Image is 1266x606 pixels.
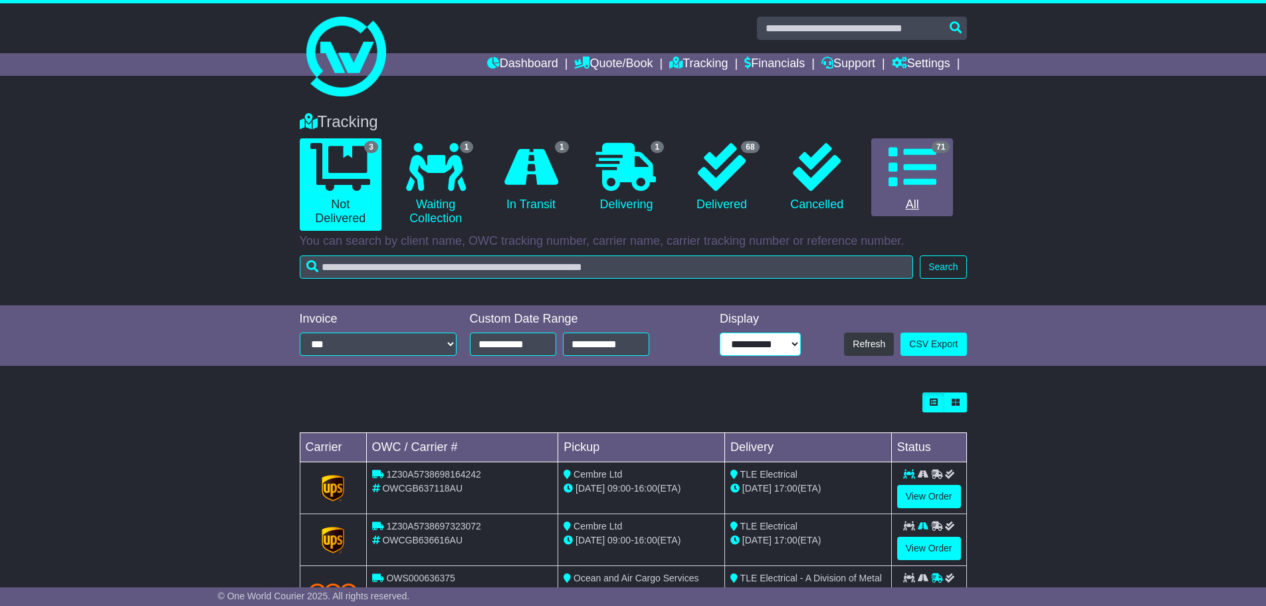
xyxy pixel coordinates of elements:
[300,234,967,249] p: You can search by client name, OWC tracking number, carrier name, carrier tracking number or refe...
[300,433,366,462] td: Carrier
[844,333,894,356] button: Refresh
[470,312,683,327] div: Custom Date Range
[300,138,381,231] a: 3 Not Delivered
[574,53,653,76] a: Quote/Book
[308,583,358,601] img: TNT_Domestic.png
[576,535,605,545] span: [DATE]
[564,533,719,547] div: - (ETA)
[564,585,719,599] div: - (ETA)
[742,535,772,545] span: [DATE]
[382,535,463,545] span: OWCGB636616AU
[720,312,801,327] div: Display
[634,535,657,545] span: 16:00
[607,535,631,545] span: 09:00
[774,535,797,545] span: 17:00
[395,138,476,231] a: 1 Waiting Collection
[585,138,667,217] a: 1 Delivering
[774,483,797,494] span: 17:00
[740,469,797,480] span: TLE Electrical
[897,485,961,508] a: View Order
[741,141,759,153] span: 68
[920,255,966,279] button: Search
[322,527,344,553] img: GetCarrierServiceLogo
[821,53,875,76] a: Support
[651,141,665,153] span: 1
[607,483,631,494] span: 09:00
[386,573,455,583] span: OWS000636375
[744,53,805,76] a: Financials
[576,483,605,494] span: [DATE]
[574,521,622,531] span: Cembre Ltd
[742,483,772,494] span: [DATE]
[669,53,728,76] a: Tracking
[897,537,961,560] a: View Order
[487,53,558,76] a: Dashboard
[555,141,569,153] span: 1
[460,141,474,153] span: 1
[892,53,950,76] a: Settings
[776,138,858,217] a: Cancelled
[386,469,480,480] span: 1Z30A5738698164242
[382,483,463,494] span: OWCGB637118AU
[300,312,457,327] div: Invoice
[730,573,882,597] span: TLE Electrical - A Division of Metal Manufactures Pty Limited
[574,469,622,480] span: Cembre Ltd
[681,138,762,217] a: 68 Delivered
[564,482,719,496] div: - (ETA)
[740,521,797,531] span: TLE Electrical
[574,573,698,583] span: Ocean and Air Cargo Services
[490,138,572,217] a: 1 In Transit
[558,433,725,462] td: Pickup
[322,475,344,502] img: GetCarrierServiceLogo
[900,333,966,356] a: CSV Export
[386,521,480,531] span: 1Z30A5738697323072
[730,533,886,547] div: (ETA)
[871,138,953,217] a: 71 All
[891,433,966,462] td: Status
[634,483,657,494] span: 16:00
[218,591,410,601] span: © One World Courier 2025. All rights reserved.
[293,112,974,132] div: Tracking
[730,482,886,496] div: (ETA)
[724,433,891,462] td: Delivery
[366,433,558,462] td: OWC / Carrier #
[364,141,378,153] span: 3
[932,141,950,153] span: 71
